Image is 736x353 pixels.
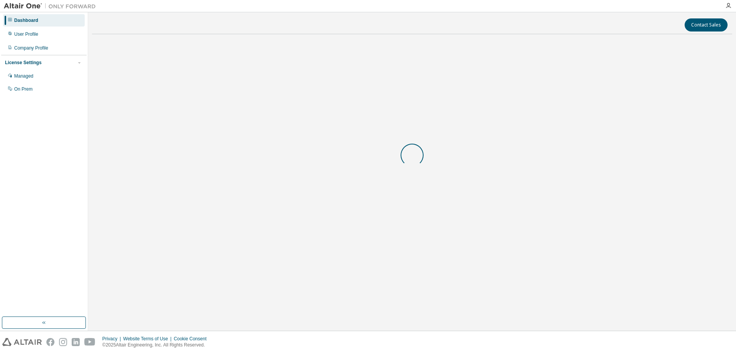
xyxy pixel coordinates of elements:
button: Contact Sales [685,18,728,31]
div: Website Terms of Use [123,336,174,342]
div: On Prem [14,86,33,92]
div: User Profile [14,31,38,37]
img: youtube.svg [84,338,95,346]
img: instagram.svg [59,338,67,346]
img: facebook.svg [46,338,54,346]
img: linkedin.svg [72,338,80,346]
div: Company Profile [14,45,48,51]
div: Managed [14,73,33,79]
img: altair_logo.svg [2,338,42,346]
img: Altair One [4,2,100,10]
p: © 2025 Altair Engineering, Inc. All Rights Reserved. [102,342,211,348]
div: Cookie Consent [174,336,211,342]
div: License Settings [5,60,41,66]
div: Dashboard [14,17,38,23]
div: Privacy [102,336,123,342]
